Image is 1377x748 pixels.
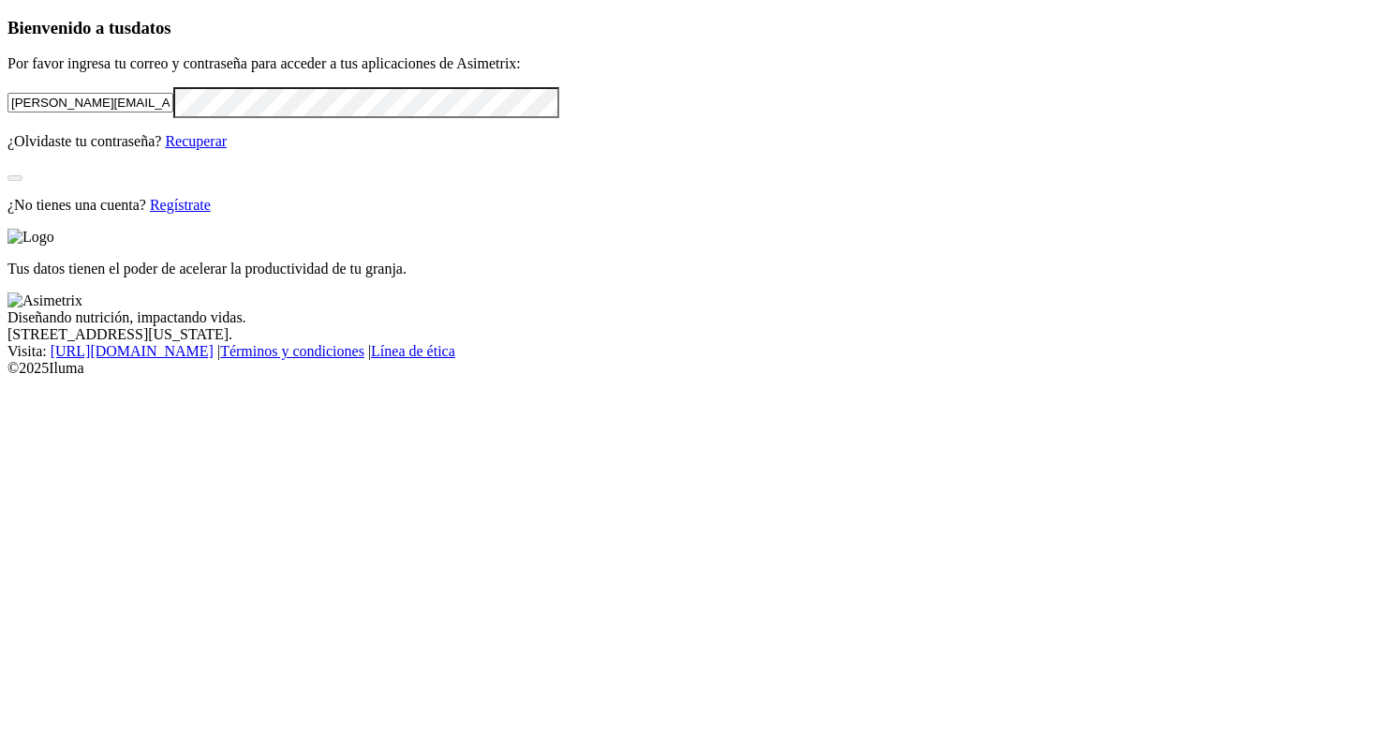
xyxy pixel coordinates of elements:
[51,343,214,359] a: [URL][DOMAIN_NAME]
[7,55,1370,72] p: Por favor ingresa tu correo y contraseña para acceder a tus aplicaciones de Asimetrix:
[7,261,1370,277] p: Tus datos tienen el poder de acelerar la productividad de tu granja.
[7,133,1370,150] p: ¿Olvidaste tu contraseña?
[7,18,1370,38] h3: Bienvenido a tus
[7,197,1370,214] p: ¿No tienes una cuenta?
[7,229,54,246] img: Logo
[7,93,173,112] input: Tu correo
[7,292,82,309] img: Asimetrix
[7,360,1370,377] div: © 2025 Iluma
[131,18,171,37] span: datos
[165,133,227,149] a: Recuperar
[220,343,364,359] a: Términos y condiciones
[7,343,1370,360] div: Visita : | |
[371,343,455,359] a: Línea de ética
[7,326,1370,343] div: [STREET_ADDRESS][US_STATE].
[150,197,211,213] a: Regístrate
[7,309,1370,326] div: Diseñando nutrición, impactando vidas.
